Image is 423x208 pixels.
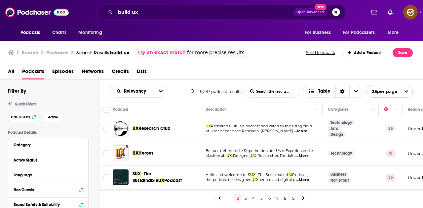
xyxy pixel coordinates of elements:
button: Category [14,141,83,149]
div: 46,597 podcast results [191,89,242,94]
img: SUX - The Sustainable UX Podcast [113,169,129,185]
a: 5 [258,194,265,202]
button: Active Status [14,156,83,164]
button: open menu [383,26,407,39]
button: open menu [16,26,49,39]
a: 3 [242,194,249,202]
button: open menu [339,26,384,39]
a: Networks [82,66,104,79]
span: Lists [137,66,147,79]
div: Description [206,105,227,113]
span: ...More [294,129,307,134]
a: Podcasts [22,66,44,79]
button: Open AdvancedNew [293,8,327,16]
p: 25 [386,125,396,132]
span: UX [158,178,164,183]
div: Search Results: [76,49,130,56]
a: 2 [234,194,241,202]
span: UX [251,153,256,158]
img: UX Heroes [113,145,129,161]
a: Arts [328,126,340,131]
a: 6 [266,194,273,202]
button: open menu [110,89,154,94]
span: - The Sustainable [255,172,287,177]
span: Relevancy [124,89,148,94]
div: Has Guests [14,188,77,192]
span: Active [48,115,58,119]
a: 4 [250,194,257,202]
span: Podcasts [20,28,40,37]
span: Toggle select row [103,126,109,132]
span: Heroes [138,150,153,156]
h2: Choose List sort [110,85,168,98]
a: Technology [328,151,355,156]
span: Podcast [164,178,182,183]
h2: Filter By [8,88,26,94]
div: Categories [328,105,348,113]
span: Toggle select row [103,150,109,156]
span: of User eXperience Research. [PERSON_NAME] [206,129,293,133]
button: open menu [366,85,413,98]
a: Episodes [52,66,74,79]
span: Quick Filters [15,102,36,106]
div: Sort Direction [335,85,349,97]
button: open menu [74,26,110,39]
a: SUX- The SustainableUXPodcast [133,171,198,184]
span: UX [253,177,258,182]
button: Has Guests [8,112,40,122]
button: open menu [300,26,339,39]
span: For Business [305,28,331,37]
div: Active Status [14,158,79,163]
span: UX [250,172,255,177]
span: Research Club [138,126,171,131]
span: UX [133,150,138,156]
button: Column Actions [369,106,377,114]
button: Choose View [303,85,364,98]
a: Technology [328,120,355,125]
span: Has Guests [11,115,30,119]
span: Bei uns nehmen die Superhelden der User Experience die [206,148,313,153]
a: Business [328,172,349,177]
a: Add a Podcast [342,48,388,57]
p: Podcast Details [8,130,89,135]
a: Show notifications dropdown [368,7,380,18]
span: UX [135,171,141,177]
span: Logged in as hey85204 [403,5,418,19]
h3: Search [22,49,38,56]
span: UX [226,153,232,158]
button: Has Guests [14,186,83,194]
p: 41 [386,150,396,157]
span: for more precise results [187,49,244,56]
div: Search podcasts, credits, & more... [97,5,346,20]
button: Column Actions [393,106,401,114]
div: Podcast [113,105,128,113]
a: Search Results:build ux [76,49,130,56]
span: UX [206,124,211,128]
p: 35 [386,174,396,181]
span: -Designer, [232,153,251,158]
a: All [8,66,14,79]
span: More [388,28,399,37]
span: ...More [296,177,309,183]
span: UX [287,172,292,177]
a: Show notifications dropdown [385,7,395,18]
a: UXHeroes [133,150,153,157]
a: Non Profit [328,178,352,183]
span: Podcast, [292,172,307,177]
a: Charts [48,26,70,39]
img: Podchaser - Follow, Share and Rate Podcasts [5,6,69,18]
span: For Podcasters [343,28,375,37]
img: UX Research Club [113,121,129,136]
a: 8 [282,194,288,202]
span: - The Sustainable [133,171,158,183]
a: Design [328,132,346,137]
button: open menu [154,85,168,97]
span: New [315,4,327,10]
span: Credits [112,66,129,79]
